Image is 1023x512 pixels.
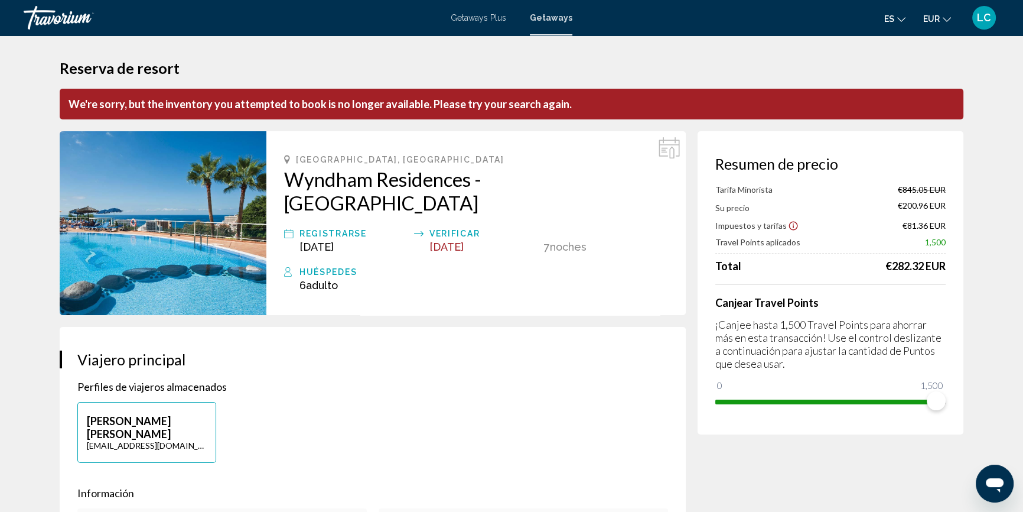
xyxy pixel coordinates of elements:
[24,6,439,30] a: Travorium
[715,296,946,309] h4: Canjear Travel Points
[299,226,408,241] div: Registrarse
[715,203,750,213] span: Su precio
[976,465,1014,503] iframe: Botón para iniciar la ventana de mensajería
[544,241,550,253] span: 7
[77,351,668,368] h3: Viajero principal
[715,378,724,393] span: 0
[923,14,940,24] span: EUR
[429,241,464,253] span: [DATE]
[87,440,207,451] p: [EMAIL_ADDRESS][DOMAIN_NAME]
[299,265,668,279] div: Huéspedes
[977,12,991,24] span: LC
[923,10,951,27] button: Change currency
[299,279,338,291] span: 6
[299,241,334,253] span: [DATE]
[715,260,741,273] span: Total
[87,414,207,440] p: [PERSON_NAME] [PERSON_NAME]
[77,402,216,463] button: [PERSON_NAME] [PERSON_NAME][EMAIL_ADDRESS][DOMAIN_NAME]
[918,378,945,393] span: 1,500
[715,237,800,247] span: Travel Points aplicados
[903,221,946,231] span: €81.36 EUR
[715,318,946,370] p: ¡Canjee hasta 1,500 Travel Points para ahorrar más en esta transacción! Use el control deslizante...
[306,279,338,291] span: Adulto
[925,237,946,247] span: 1,500
[451,13,506,22] a: Getaways Plus
[550,241,587,253] span: noches
[284,167,668,215] a: Wyndham Residences - [GEOGRAPHIC_DATA]
[296,155,504,164] span: [GEOGRAPHIC_DATA], [GEOGRAPHIC_DATA]
[898,184,946,195] span: €845.05 EUR
[77,487,668,500] p: Información
[429,226,538,241] div: Verificar
[788,220,799,231] button: Show Taxes and Fees disclaimer
[884,14,894,24] span: es
[715,219,799,231] button: Show Taxes and Fees breakdown
[898,200,946,213] span: €200.96 EUR
[715,221,787,231] span: Impuestos y tarifas
[60,89,963,119] p: We're sorry, but the inventory you attempted to book is no longer available. Please try your sear...
[60,59,963,77] h1: Reserva de resort
[530,13,572,22] a: Getaways
[969,5,999,30] button: User Menu
[77,380,668,393] p: Perfiles de viajeros almacenados
[715,184,773,195] span: Tarifa Minorista
[715,155,946,173] h3: Resumen de precio
[884,10,905,27] button: Change language
[885,260,946,273] div: €282.32 EUR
